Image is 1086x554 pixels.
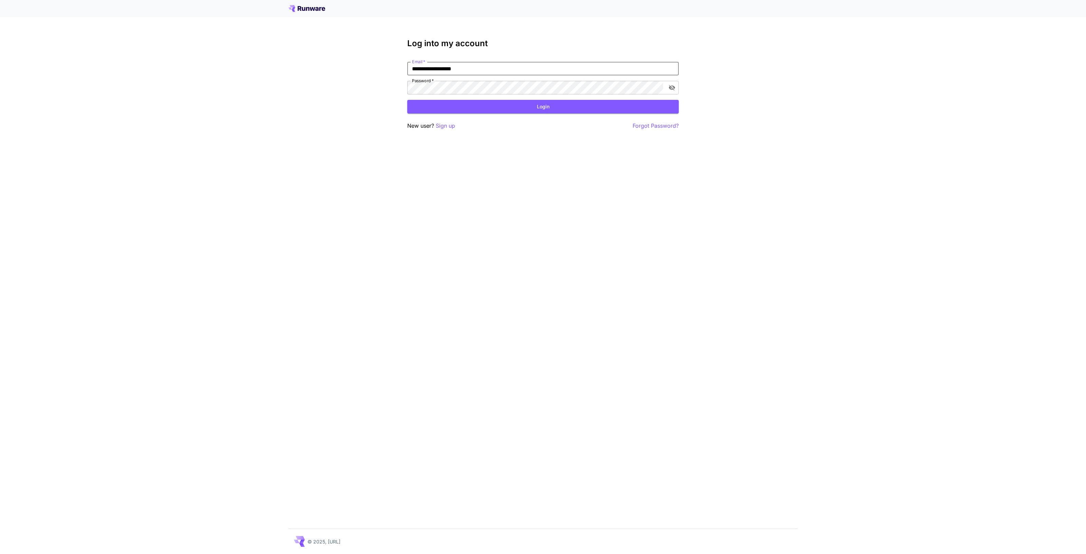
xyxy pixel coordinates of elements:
h3: Log into my account [407,39,679,48]
p: © 2025, [URL] [307,538,340,545]
button: Login [407,100,679,114]
p: New user? [407,122,455,130]
label: Email [412,59,425,65]
button: Sign up [436,122,455,130]
button: Forgot Password? [633,122,679,130]
label: Password [412,78,434,84]
button: toggle password visibility [666,82,678,94]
